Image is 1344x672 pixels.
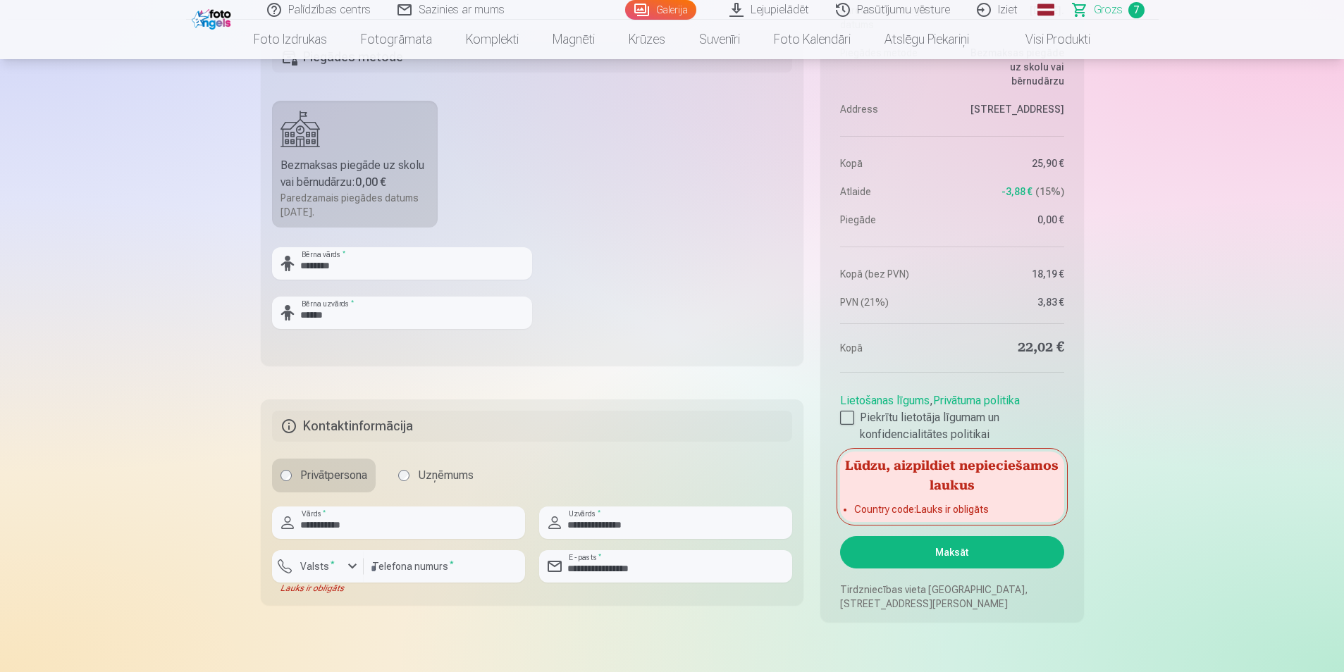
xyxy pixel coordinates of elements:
[1035,185,1064,199] span: 15 %
[840,102,945,116] dt: Address
[272,411,793,442] h5: Kontaktinformācija
[840,156,945,170] dt: Kopā
[840,536,1064,568] button: Maksāt
[237,20,344,59] a: Foto izdrukas
[272,550,364,583] button: Valsts*
[1094,1,1123,18] span: Grozs
[959,213,1064,227] dd: 0,00 €
[840,409,1064,443] label: Piekrītu lietotāja līgumam un konfidencialitātes politikai
[280,470,292,481] input: Privātpersona
[854,502,1049,516] li: Country code : Lauks ir obligāts
[612,20,682,59] a: Krūzes
[840,295,945,309] dt: PVN (21%)
[840,338,945,358] dt: Kopā
[192,6,235,30] img: /fa1
[840,46,945,88] dt: Piegādes metode
[840,267,945,281] dt: Kopā (bez PVN)
[355,175,386,189] b: 0,00 €
[840,387,1064,443] div: ,
[959,156,1064,170] dd: 25,90 €
[1001,185,1032,199] span: -3,88 €
[272,583,364,594] div: Lauks ir obligāts
[1128,2,1145,18] span: 7
[840,185,945,199] dt: Atlaide
[959,102,1064,116] dd: [STREET_ADDRESS]
[959,267,1064,281] dd: 18,19 €
[536,20,612,59] a: Magnēti
[840,394,930,407] a: Lietošanas līgums
[757,20,868,59] a: Foto kalendāri
[449,20,536,59] a: Komplekti
[986,20,1107,59] a: Visi produkti
[280,157,430,191] div: Bezmaksas piegāde uz skolu vai bērnudārzu :
[295,559,340,573] label: Valsts
[344,20,449,59] a: Fotogrāmata
[272,459,376,492] label: Privātpersona
[840,583,1064,611] p: Tirdzniecības vieta [GEOGRAPHIC_DATA], [STREET_ADDRESS][PERSON_NAME]
[868,20,986,59] a: Atslēgu piekariņi
[933,394,1020,407] a: Privātuma politika
[682,20,757,59] a: Suvenīri
[959,338,1064,358] dd: 22,02 €
[398,470,409,481] input: Uzņēmums
[280,191,430,219] div: Paredzamais piegādes datums [DATE].
[840,452,1064,497] h5: Lūdzu, aizpildiet nepieciešamos laukus
[840,213,945,227] dt: Piegāde
[959,295,1064,309] dd: 3,83 €
[390,459,482,492] label: Uzņēmums
[959,46,1064,88] dd: Bezmaksas piegāde uz skolu vai bērnudārzu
